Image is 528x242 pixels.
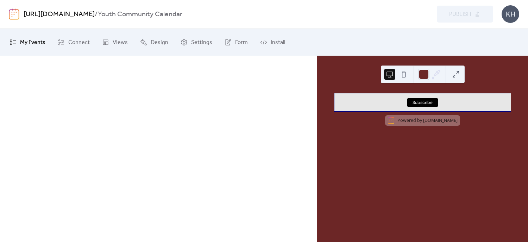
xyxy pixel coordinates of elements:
[175,31,218,53] a: Settings
[52,31,95,53] a: Connect
[4,31,51,53] a: My Events
[219,31,253,53] a: Form
[97,31,133,53] a: Views
[397,117,458,123] div: Powered by
[113,37,128,48] span: Views
[151,37,168,48] span: Design
[407,98,438,107] button: Subscribe
[20,37,45,48] span: My Events
[191,37,212,48] span: Settings
[68,37,90,48] span: Connect
[255,31,290,53] a: Install
[423,117,458,123] a: [DOMAIN_NAME]
[135,31,174,53] a: Design
[95,8,98,21] b: /
[235,37,248,48] span: Form
[502,5,519,23] div: KH
[98,8,182,21] b: Youth Community Calendar
[24,8,95,21] a: [URL][DOMAIN_NAME]
[9,8,19,20] img: logo
[271,37,285,48] span: Install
